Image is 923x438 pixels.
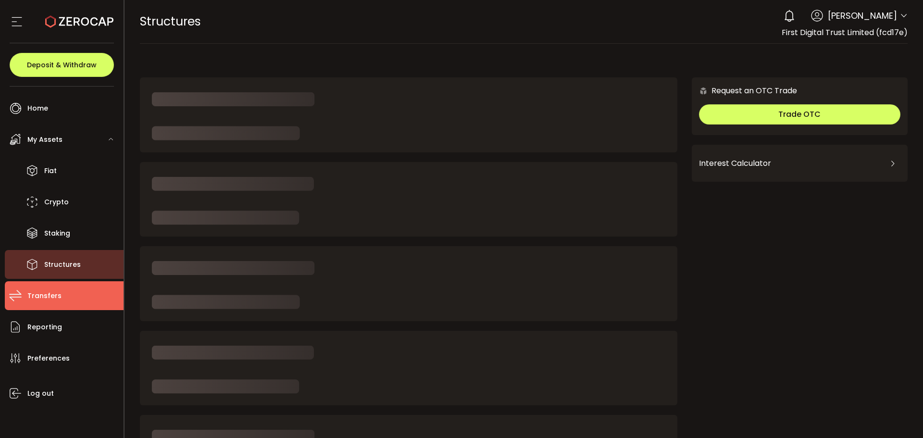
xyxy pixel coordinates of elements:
[27,289,62,303] span: Transfers
[27,133,62,147] span: My Assets
[140,13,201,30] span: Structures
[692,85,797,97] div: Request an OTC Trade
[27,387,54,400] span: Log out
[828,9,897,22] span: [PERSON_NAME]
[44,164,57,178] span: Fiat
[778,109,821,120] span: Trade OTC
[10,53,114,77] button: Deposit & Withdraw
[782,27,908,38] span: First Digital Trust Limited (fcd17e)
[27,320,62,334] span: Reporting
[44,258,81,272] span: Structures
[699,104,900,125] button: Trade OTC
[875,392,923,438] iframe: Chat Widget
[44,226,70,240] span: Staking
[27,62,97,68] span: Deposit & Withdraw
[27,101,48,115] span: Home
[44,195,69,209] span: Crypto
[699,152,900,175] div: Interest Calculator
[27,351,70,365] span: Preferences
[699,87,708,95] img: 6nGpN7MZ9FLuBP83NiajKbTRY4UzlzQtBKtCrLLspmCkSvCZHBKvY3NxgQaT5JnOQREvtQ257bXeeSTueZfAPizblJ+Fe8JwA...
